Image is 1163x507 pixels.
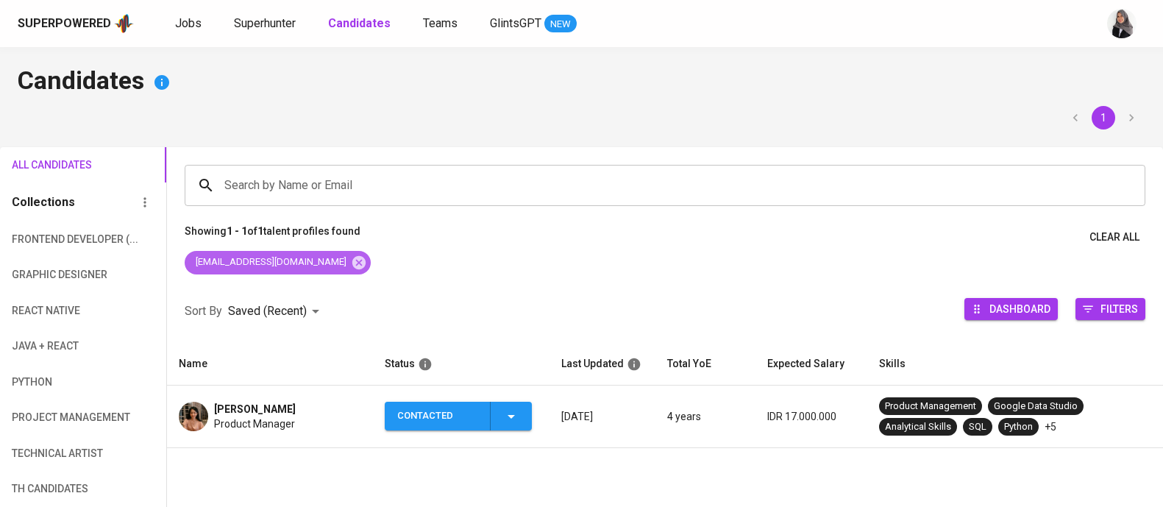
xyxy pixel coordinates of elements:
p: +5 [1045,419,1056,434]
a: Superpoweredapp logo [18,13,134,35]
span: React Native [12,302,90,320]
p: 4 years [667,409,744,424]
th: Status [373,343,550,386]
button: Contacted [385,402,532,430]
nav: pagination navigation [1061,106,1145,130]
button: Clear All [1084,224,1145,251]
div: Contacted [397,402,478,430]
h6: Collections [12,192,75,213]
a: Candidates [328,15,394,33]
button: Filters [1075,298,1145,320]
span: python [12,373,90,391]
span: Filters [1100,299,1138,319]
h4: Candidates [18,65,1145,100]
span: technical artist [12,444,90,463]
div: Saved (Recent) [228,298,324,325]
img: 1d5335c19daad4e9c268942d2ed10cdc.jpeg [179,402,208,431]
b: 1 [257,225,263,237]
span: NEW [544,17,577,32]
img: app logo [114,13,134,35]
span: Superhunter [234,16,296,30]
span: TH candidates [12,480,90,498]
div: Superpowered [18,15,111,32]
span: All Candidates [12,156,90,174]
span: Project Management [12,408,90,427]
span: Java + React [12,337,90,355]
span: Jobs [175,16,202,30]
span: [PERSON_NAME] [214,402,296,416]
b: Candidates [328,16,391,30]
span: Frontend Developer (... [12,230,90,249]
th: Name [167,343,373,386]
th: Total YoE [655,343,755,386]
a: GlintsGPT NEW [490,15,577,33]
th: Last Updated [550,343,655,386]
p: Sort By [185,302,222,320]
b: 1 - 1 [227,225,247,237]
span: Clear All [1089,228,1139,247]
span: Teams [423,16,458,30]
span: Product Manager [214,416,295,431]
span: [EMAIL_ADDRESS][DOMAIN_NAME] [185,255,355,269]
p: IDR 17.000.000 [767,409,856,424]
div: Product Management [885,400,976,414]
a: Jobs [175,15,204,33]
div: [EMAIL_ADDRESS][DOMAIN_NAME] [185,251,371,274]
p: Showing of talent profiles found [185,224,360,251]
a: Superhunter [234,15,299,33]
span: GlintsGPT [490,16,541,30]
div: Google Data Studio [994,400,1078,414]
button: Dashboard [964,298,1058,320]
img: sinta.windasari@glints.com [1107,9,1137,38]
div: Analytical Skills [885,420,951,434]
th: Expected Salary [755,343,867,386]
div: SQL [969,420,986,434]
p: Saved (Recent) [228,302,307,320]
button: page 1 [1092,106,1115,130]
span: Graphic Designer [12,266,90,284]
div: Python [1004,420,1033,434]
span: Dashboard [989,299,1050,319]
a: Teams [423,15,460,33]
p: [DATE] [561,409,644,424]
